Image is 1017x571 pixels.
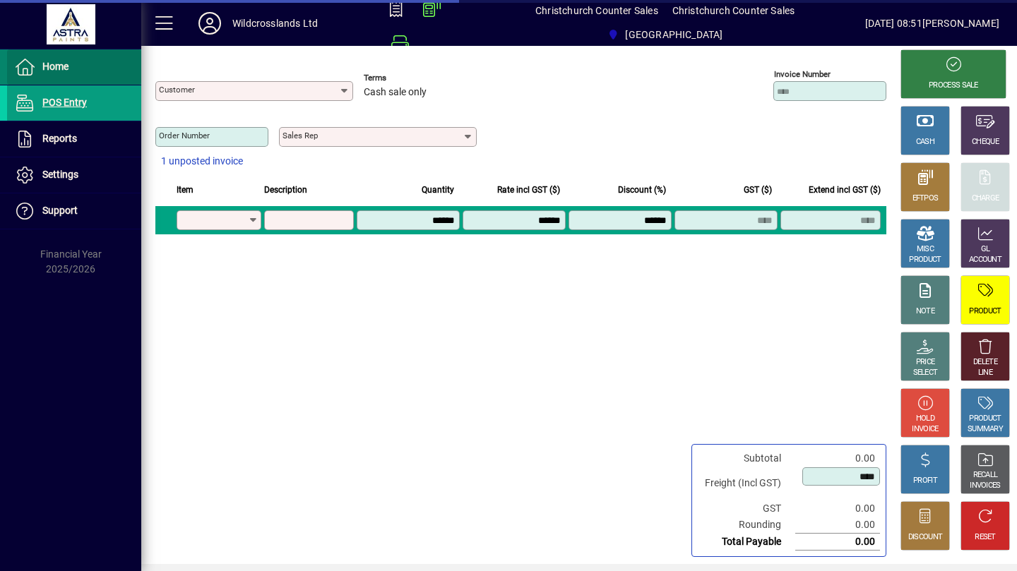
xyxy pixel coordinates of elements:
div: EFTPOS [912,193,939,204]
div: INVOICE [912,424,938,435]
span: [GEOGRAPHIC_DATA] [625,23,722,46]
span: Terms [364,73,448,83]
span: [DATE] 08:51 [865,12,922,35]
a: Settings [7,157,141,193]
span: GST ($) [744,182,772,198]
mat-label: Customer [159,85,195,95]
div: PRODUCT [909,255,941,265]
td: 0.00 [795,534,880,551]
div: PRODUCT [969,414,1001,424]
div: MISC [917,244,934,255]
a: Home [7,49,141,85]
td: 0.00 [795,450,880,467]
div: RECALL [973,470,998,481]
mat-label: Sales rep [282,131,318,140]
span: Discount (%) [618,182,666,198]
span: Support [42,205,78,216]
div: DELETE [973,357,997,368]
mat-label: Order number [159,131,210,140]
a: Reports [7,121,141,157]
td: Total Payable [698,534,795,551]
div: HOLD [916,414,934,424]
span: POS Entry [42,97,87,108]
td: Subtotal [698,450,795,467]
span: Quantity [422,182,454,198]
div: PRODUCT [969,306,1001,317]
span: Settings [42,169,78,180]
td: 0.00 [795,517,880,534]
div: NOTE [916,306,934,317]
div: PRICE [916,357,935,368]
td: Rounding [698,517,795,534]
mat-label: Invoice number [774,69,831,79]
div: CHARGE [972,193,999,204]
div: [PERSON_NAME] [922,12,999,35]
div: RESET [975,532,996,543]
div: SELECT [913,368,938,378]
span: Item [177,182,194,198]
div: Wildcrosslands Ltd [232,12,318,35]
td: 0.00 [795,500,880,517]
div: GL [981,244,990,255]
span: Christchurch [602,22,728,47]
div: CASH [916,137,934,148]
div: LINE [978,368,992,378]
div: SUMMARY [968,424,1003,435]
span: Reports [42,133,77,144]
span: Cash sale only [364,87,427,98]
div: ACCOUNT [969,255,1001,265]
span: Rate incl GST ($) [497,182,560,198]
span: 1 unposted invoice [161,154,243,169]
a: Support [7,193,141,229]
span: Extend incl GST ($) [809,182,881,198]
span: Home [42,61,69,72]
button: 1 unposted invoice [155,149,249,174]
td: GST [698,500,795,517]
div: PROFIT [913,476,937,486]
div: DISCOUNT [908,532,942,543]
div: PROCESS SALE [929,80,978,91]
td: Freight (Incl GST) [698,467,795,500]
span: Description [264,182,307,198]
button: Profile [187,11,232,36]
div: CHEQUE [972,137,999,148]
div: INVOICES [970,481,1000,491]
